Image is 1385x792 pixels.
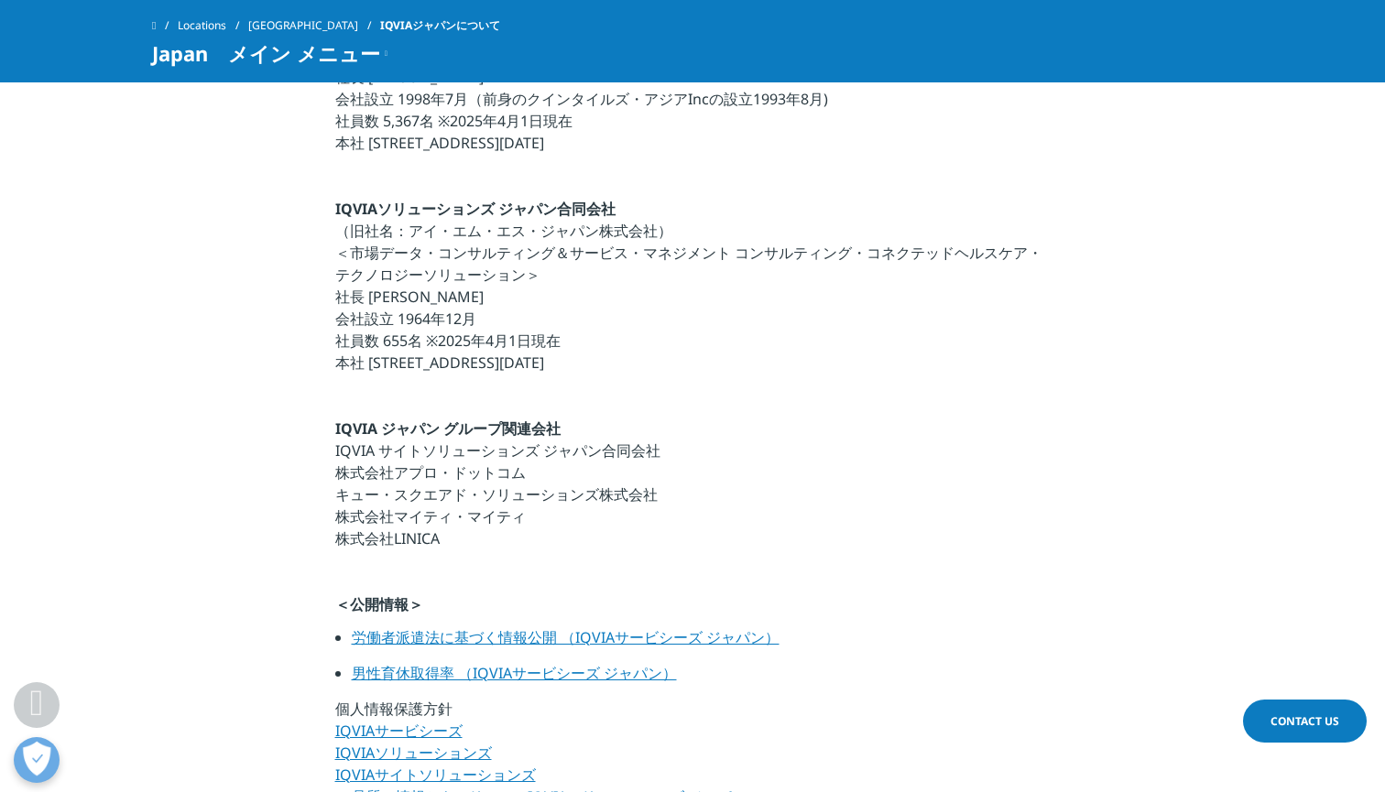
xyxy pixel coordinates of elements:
[1270,713,1339,729] span: Contact Us
[152,42,380,64] span: Japan メイン メニュー
[380,9,500,42] span: IQVIAジャパンについて
[352,627,780,647] a: 労働者派遣法に基づく情報公開 （IQVIAサービシーズ ジャパン）
[335,199,616,219] strong: IQVIAソリューションズ ジャパン合同会社
[335,721,463,741] a: IQVIAサービシーズ
[178,9,248,42] a: Locations
[352,663,677,683] a: 男性育休取得率 （IQVIAサービシーズ ジャパン）
[248,9,380,42] a: [GEOGRAPHIC_DATA]
[335,594,423,614] strong: ＜公開情報＞
[14,737,60,783] button: 優先設定センターを開く
[335,765,536,785] a: IQVIAサイトソリューションズ
[335,198,1051,385] p: （旧社名：アイ・エム・エス・ジャパン株式会社） ＜市場データ・コンサルティング＆サービス・マネジメント コンサルティング・コネクテッドヘルスケア・テクノロジーソリューション＞ 社長 [PERSO...
[335,418,561,439] strong: IQVIA ジャパン グループ関連会社
[335,743,492,763] a: IQVIAソリューションズ
[335,418,1051,560] p: IQVIA サイトソリューションズ ジャパン合同会社 株式会社アプロ・ドットコム キュー・スクエアド・ソリューションズ株式会社 株式会社マイティ・マイティ 株式会社LINICA
[1243,700,1367,743] a: Contact Us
